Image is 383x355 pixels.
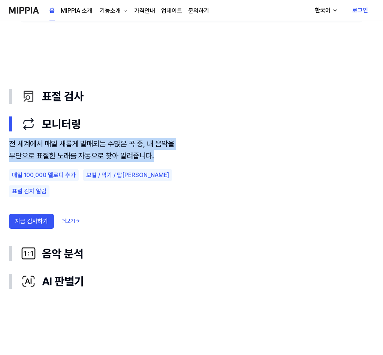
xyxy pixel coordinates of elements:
[21,88,374,104] div: 표절 검사
[61,218,80,225] a: 더보기→
[9,214,54,229] button: 지금 검사하기
[9,110,374,138] button: 모니터링
[9,82,374,110] button: 표절 검사
[49,0,55,21] a: 홈
[161,6,182,15] a: 업데이트
[98,6,128,15] button: 기능소개
[134,6,155,15] a: 가격안내
[21,246,374,261] div: 음악 분석
[9,169,79,181] div: 매일 100,000 멜로디 추가
[98,6,122,15] div: 기능소개
[9,138,179,162] div: 전 세계에서 매일 새롭게 발매되는 수많은 곡 중, 내 음악을 무단으로 표절한 노래를 자동으로 찾아 알려줍니다.
[61,6,92,15] a: MIPPIA 소개
[9,185,49,197] div: 표절 감지 알림
[309,3,343,18] button: 한국어
[9,267,374,295] button: AI 판별기
[21,116,374,132] div: 모니터링
[9,138,374,240] div: 모니터링
[9,240,374,267] button: 음악 분석
[188,6,209,15] a: 문의하기
[313,6,332,15] div: 한국어
[21,273,374,289] div: AI 판별기
[83,169,172,181] div: 보컬 / 악기 / 탑[PERSON_NAME]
